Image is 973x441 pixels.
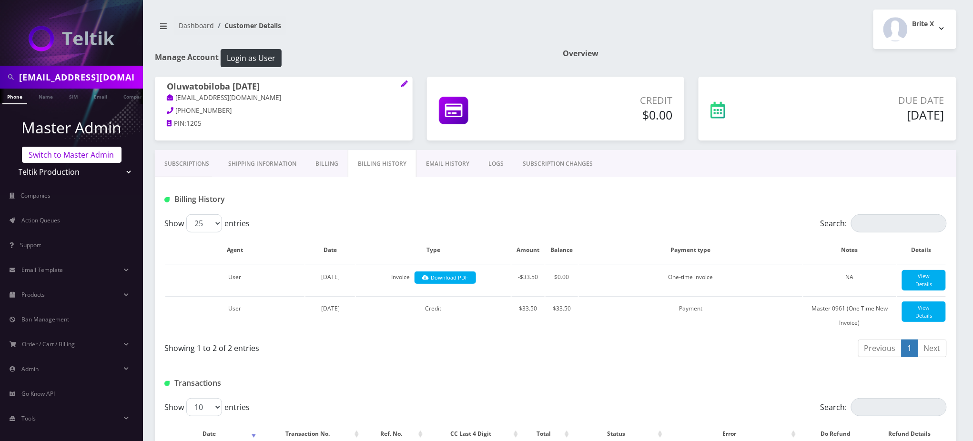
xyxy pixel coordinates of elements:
[29,26,114,51] img: Teltik Production
[89,89,112,103] a: Email
[356,296,511,335] td: Credit
[165,236,304,264] th: Agent
[22,340,75,348] span: Order / Cart / Billing
[821,214,947,232] label: Search:
[542,93,673,108] p: Credit
[22,147,122,163] a: Switch to Master Admin
[214,20,281,30] li: Customer Details
[21,365,39,373] span: Admin
[512,296,545,335] td: $33.50
[579,236,802,264] th: Payment type
[167,119,186,129] a: PIN:
[851,398,947,416] input: Search:
[579,296,802,335] td: Payment
[164,381,170,386] img: Transactions
[21,191,51,200] span: Companies
[2,89,27,104] a: Phone
[155,49,548,67] h1: Manage Account
[873,10,956,49] button: Brite X
[563,49,956,58] h1: Overview
[165,296,304,335] td: User
[416,150,479,178] a: EMAIL HISTORY
[321,304,340,312] span: [DATE]
[305,236,355,264] th: Date
[793,93,944,108] p: Due Date
[21,291,45,299] span: Products
[513,150,602,178] a: SUBSCRIPTION CHANGES
[512,236,545,264] th: Amount
[164,195,416,204] h1: Billing History
[34,89,58,103] a: Name
[164,398,250,416] label: Show entries
[20,241,41,249] span: Support
[186,398,222,416] select: Showentries
[512,265,545,295] td: -$33.50
[155,16,548,43] nav: breadcrumb
[579,265,802,295] td: One-time invoice
[321,273,340,281] span: [DATE]
[21,216,60,224] span: Action Queues
[348,150,416,178] a: Billing History
[356,265,511,295] td: Invoice
[176,106,232,115] span: [PHONE_NUMBER]
[221,49,282,67] button: Login as User
[164,214,250,232] label: Show entries
[219,52,282,62] a: Login as User
[902,270,946,291] a: View Details
[356,236,511,264] th: Type
[546,265,578,295] td: $0.00
[164,339,548,354] div: Showing 1 to 2 of 2 entries
[21,266,63,274] span: Email Template
[918,340,947,357] a: Next
[851,214,947,232] input: Search:
[155,150,219,178] a: Subscriptions
[546,236,578,264] th: Balance
[19,68,141,86] input: Search in Company
[803,296,896,335] td: Master 0961 (One Time New Invoice)
[186,214,222,232] select: Showentries
[479,150,513,178] a: LOGS
[164,379,416,388] h1: Transactions
[912,20,934,28] h2: Brite X
[21,315,69,323] span: Ban Management
[415,271,476,284] a: Download PDF
[21,390,55,398] span: Go Know API
[119,89,151,103] a: Company
[179,21,214,30] a: Dashboard
[902,301,946,322] a: View Details
[306,150,348,178] a: Billing
[219,150,306,178] a: Shipping Information
[793,108,944,122] h5: [DATE]
[546,296,578,335] td: $33.50
[21,414,36,422] span: Tools
[858,340,902,357] a: Previous
[803,265,896,295] td: NA
[902,340,918,357] a: 1
[167,93,282,103] a: [EMAIL_ADDRESS][DOMAIN_NAME]
[167,81,401,93] h1: Oluwatobiloba [DATE]
[542,108,673,122] h5: $0.00
[803,236,896,264] th: Notes
[821,398,947,416] label: Search:
[64,89,82,103] a: SIM
[186,119,202,128] span: 1205
[165,265,304,295] td: User
[897,236,946,264] th: Details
